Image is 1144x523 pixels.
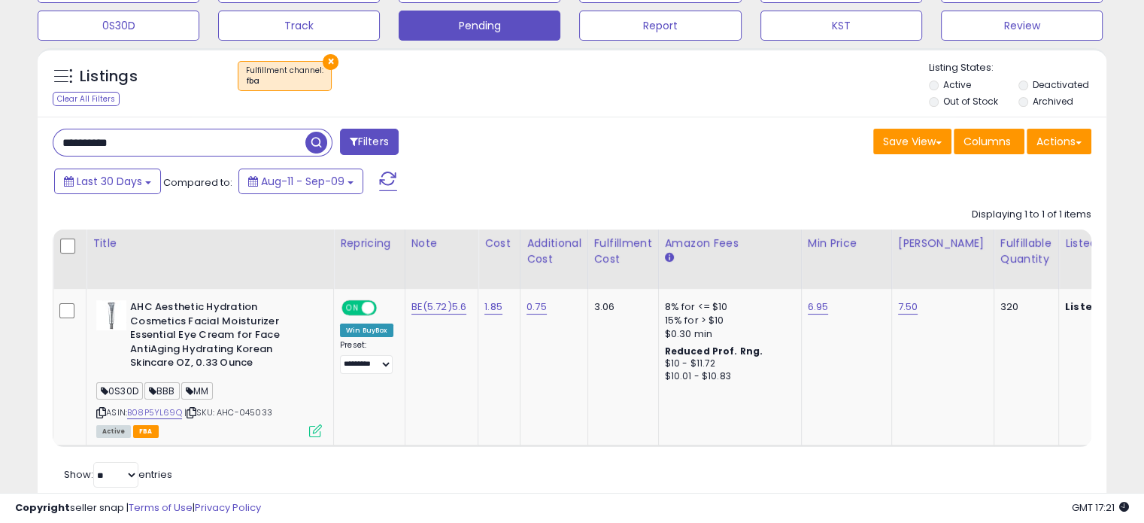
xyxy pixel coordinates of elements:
[665,357,790,370] div: $10 - $11.72
[129,500,193,515] a: Terms of Use
[64,467,172,482] span: Show: entries
[594,236,652,267] div: Fulfillment Cost
[411,236,472,251] div: Note
[943,78,971,91] label: Active
[1065,300,1133,314] b: Listed Price:
[127,406,182,419] a: B08P5YL69Q
[96,300,126,330] img: 31SQfgRN-BL._SL40_.jpg
[184,406,272,418] span: | SKU: AHC-045033
[181,382,213,400] span: MM
[665,314,790,327] div: 15% for > $10
[340,324,393,337] div: Win BuyBox
[1032,95,1073,108] label: Archived
[340,340,393,374] div: Preset:
[665,300,790,314] div: 8% for <= $10
[943,95,998,108] label: Out of Stock
[15,500,70,515] strong: Copyright
[399,11,560,41] button: Pending
[133,425,159,438] span: FBA
[15,501,261,515] div: seller snap | |
[238,169,363,194] button: Aug-11 - Sep-09
[898,236,988,251] div: [PERSON_NAME]
[38,11,199,41] button: 0S30D
[484,236,514,251] div: Cost
[526,300,547,315] a: 0.75
[484,300,502,315] a: 1.85
[261,174,344,189] span: Aug-11 - Sep-09
[53,92,120,106] div: Clear All Filters
[340,236,399,251] div: Repricing
[246,65,323,87] span: Fulfillment channel :
[808,236,885,251] div: Min Price
[760,11,922,41] button: KST
[96,300,322,436] div: ASIN:
[929,61,1106,75] p: Listing States:
[343,302,362,315] span: ON
[54,169,161,194] button: Last 30 Days
[96,425,131,438] span: All listings currently available for purchase on Amazon
[526,236,581,267] div: Additional Cost
[665,345,763,357] b: Reduced Prof. Rng.
[130,300,313,374] b: AHC Aesthetic Hydration Cosmetics Facial Moisturizer Essential Eye Cream for Face AntiAging Hydra...
[1000,300,1047,314] div: 320
[665,327,790,341] div: $0.30 min
[96,382,143,400] span: 0S30D
[963,134,1011,149] span: Columns
[1032,78,1088,91] label: Deactivated
[972,208,1091,222] div: Displaying 1 to 1 of 1 items
[665,236,795,251] div: Amazon Fees
[954,129,1024,154] button: Columns
[218,11,380,41] button: Track
[144,382,180,400] span: BBB
[873,129,951,154] button: Save View
[1000,236,1052,267] div: Fulfillable Quantity
[246,76,323,87] div: fba
[665,370,790,383] div: $10.01 - $10.83
[1027,129,1091,154] button: Actions
[594,300,647,314] div: 3.06
[411,300,467,315] a: BE(5.72)5.6
[163,175,232,190] span: Compared to:
[665,251,674,265] small: Amazon Fees.
[579,11,741,41] button: Report
[323,54,338,70] button: ×
[1072,500,1129,515] span: 2025-10-10 17:21 GMT
[898,300,918,315] a: 7.50
[80,66,138,87] h5: Listings
[340,129,399,155] button: Filters
[941,11,1103,41] button: Review
[93,236,327,251] div: Title
[375,302,399,315] span: OFF
[195,500,261,515] a: Privacy Policy
[808,300,829,315] a: 6.95
[77,174,142,189] span: Last 30 Days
